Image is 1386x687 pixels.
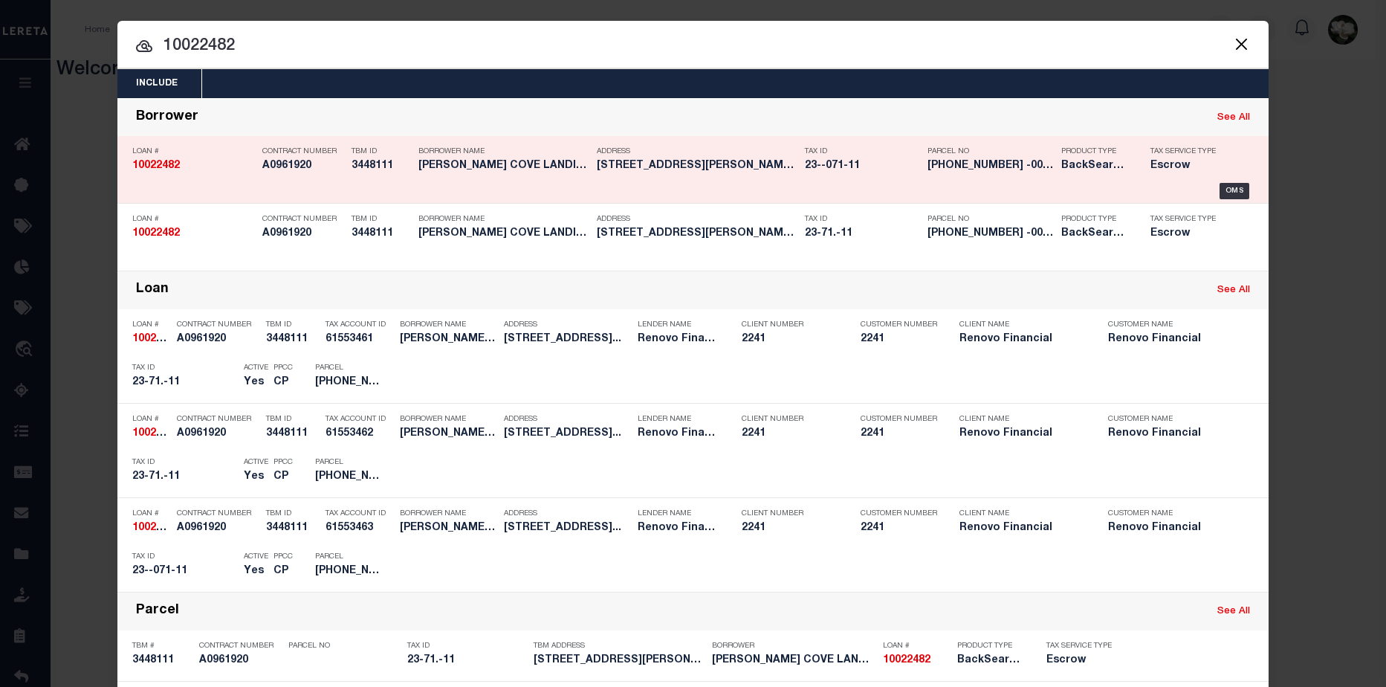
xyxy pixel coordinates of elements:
h5: 23--071-11 [805,160,920,172]
p: Tax ID [407,642,526,651]
p: Customer Name [1108,509,1234,518]
p: Loan # [132,215,255,224]
p: Product Type [1061,147,1128,156]
p: TBM ID [352,147,411,156]
p: Customer Number [861,320,937,329]
h5: BackSearch,Escrow [957,654,1024,667]
a: See All [1217,607,1250,616]
h5: Renovo Financial [638,522,719,535]
div: Loan [136,282,169,299]
h5: A0961920 [177,522,259,535]
h5: 61553461 [326,333,392,346]
h5: Yes [244,565,266,578]
h5: 23-71.-11 [805,228,920,240]
h5: A0961920 [177,333,259,346]
h5: 61553462 [326,428,392,440]
p: Client Name [959,415,1086,424]
p: Product Type [1061,215,1128,224]
h5: 2241 [742,333,838,346]
h5: Renovo Financial [959,522,1086,535]
p: Client Name [959,320,1086,329]
h5: Renovo Financial [1108,428,1234,440]
p: Tax ID [805,147,920,156]
p: Active [244,552,268,561]
div: Borrower [136,109,198,126]
h5: BackSearch,Escrow [1061,160,1128,172]
p: Address [504,320,630,329]
h5: GLEN COVE LANDING LLC A NEW YOR... [418,160,589,172]
p: Parcel [315,552,382,561]
div: Parcel [136,603,179,620]
strong: 10022482 [132,228,180,239]
p: Contract Number [199,642,281,651]
h5: GLEN COVE LANDING LLC A NEW YOR... [712,654,875,667]
p: TBM ID [266,415,318,424]
p: Lender Name [638,509,719,518]
p: Client Number [742,320,838,329]
h5: A0961920 [262,228,344,240]
strong: 10022482 [132,428,180,439]
strong: 10022482 [132,161,180,171]
p: Contract Number [177,415,259,424]
p: Tax Service Type [1150,215,1225,224]
h5: Renovo Financial [638,428,719,440]
h5: 10022482 [883,654,950,667]
p: Customer Number [861,415,937,424]
p: Borrower Name [400,509,496,518]
h5: CP [273,565,293,578]
p: Tax ID [132,552,236,561]
h5: 2241 [742,522,838,535]
h5: 005-23-071 -00110 [315,376,382,389]
h5: Escrow [1150,228,1225,240]
p: Active [244,364,268,372]
h5: Renovo Financial [1108,522,1234,535]
p: Contract Number [177,509,259,518]
p: Product Type [957,642,1024,651]
p: Contract Number [177,320,259,329]
h5: 2241 [861,522,935,535]
p: Loan # [132,147,255,156]
p: Address [504,415,630,424]
strong: 10022482 [132,523,180,533]
p: Active [244,458,268,467]
h5: 2241 [861,333,935,346]
p: Loan # [132,415,169,424]
p: Tax Account ID [326,509,392,518]
p: Customer Number [861,509,937,518]
h5: A0961920 [262,160,344,172]
p: Client Number [742,415,838,424]
h5: 3448111 [266,333,318,346]
h5: Escrow [1046,654,1113,667]
p: TBM ID [352,215,411,224]
h5: 10022482 [132,160,255,172]
h5: 23--071-11 [132,565,236,578]
h5: A0961920 [199,654,281,667]
h5: 3448111 [266,428,318,440]
h5: GLEN COVE LANDING LLC A NEW YOR... [400,333,496,346]
h5: 005-23-071 -00110 [927,228,1054,240]
h5: 14 Dalex Court 16 Glen Cove, NY... [504,522,630,535]
p: PPCC [273,458,293,467]
h5: 14 Dalex Court 16 Glen Cove, NY... [504,428,630,440]
h5: 005-23-071 -00110 [315,565,382,578]
p: Tax Service Type [1046,642,1113,651]
h5: 14 DALEX CT # 16 Glen Cove, N... [597,228,797,240]
p: TBM ID [266,509,318,518]
p: Lender Name [638,415,719,424]
h5: Yes [244,376,266,389]
p: Borrower Name [400,415,496,424]
p: TBM Address [534,642,705,651]
h5: 14 DALEX CT # 16 Glen Cove, N... [597,160,797,172]
h5: Renovo Financial [959,333,1086,346]
h5: 3448111 [266,522,318,535]
p: Loan # [132,320,169,329]
p: TBM # [132,642,192,651]
p: Parcel [315,364,382,372]
h5: 14 DALEX CT # 16 Glen Cove, N... [534,654,705,667]
h5: 23-71.-11 [132,471,236,483]
h5: GLEN COVE LANDING LLC A NEW YOR... [400,522,496,535]
p: Tax ID [132,364,236,372]
p: Borrower Name [418,215,589,224]
h5: Renovo Financial [959,428,1086,440]
strong: 10022482 [132,334,180,344]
